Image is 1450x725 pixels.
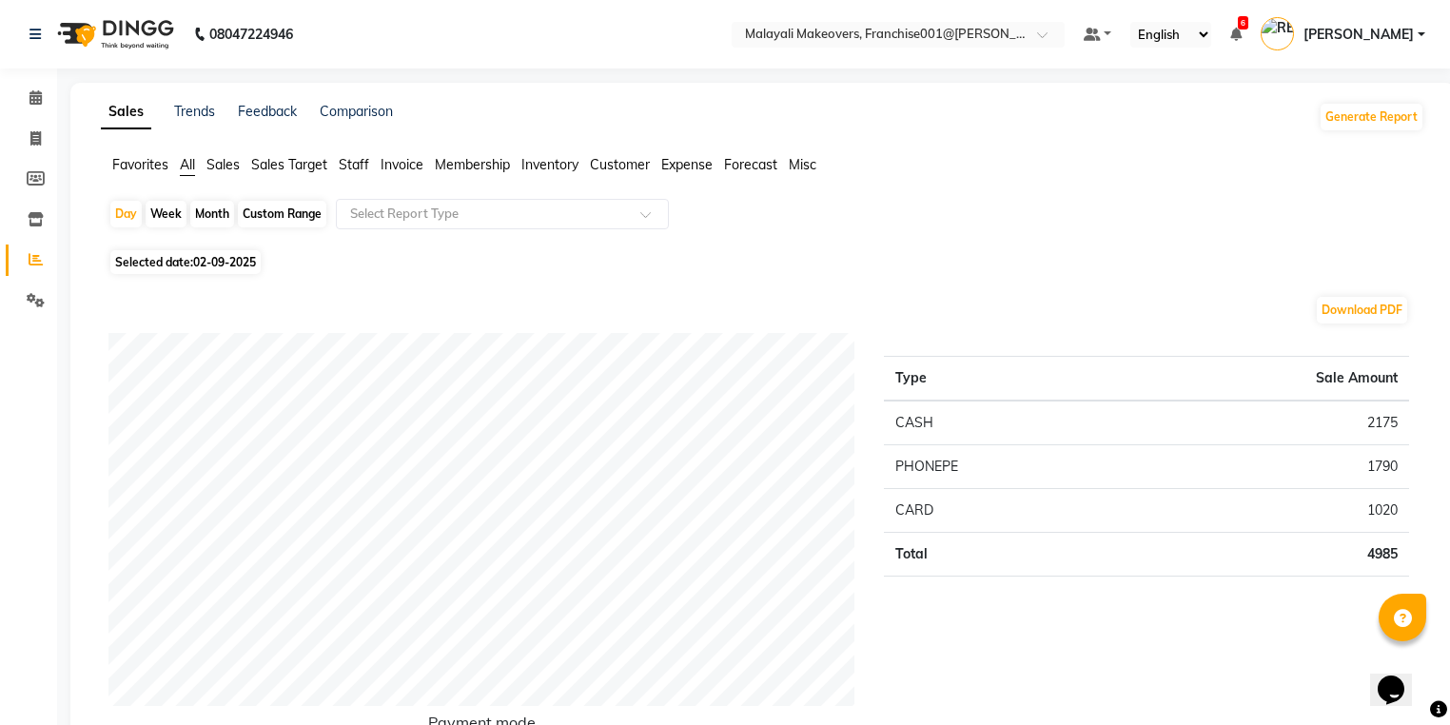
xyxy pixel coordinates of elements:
[238,103,297,120] a: Feedback
[1120,357,1409,402] th: Sale Amount
[1321,104,1422,130] button: Generate Report
[1303,25,1414,45] span: [PERSON_NAME]
[101,95,151,129] a: Sales
[381,156,423,173] span: Invoice
[1120,489,1409,533] td: 1020
[724,156,777,173] span: Forecast
[884,401,1120,445] td: CASH
[590,156,650,173] span: Customer
[1370,649,1431,706] iframe: chat widget
[206,156,240,173] span: Sales
[1317,297,1407,323] button: Download PDF
[661,156,713,173] span: Expense
[49,8,179,61] img: logo
[521,156,578,173] span: Inventory
[1238,16,1248,29] span: 6
[435,156,510,173] span: Membership
[1261,17,1294,50] img: RENO GEORGE
[1120,445,1409,489] td: 1790
[1120,401,1409,445] td: 2175
[884,533,1120,577] td: Total
[180,156,195,173] span: All
[884,445,1120,489] td: PHONEPE
[110,201,142,227] div: Day
[112,156,168,173] span: Favorites
[190,201,234,227] div: Month
[110,250,261,274] span: Selected date:
[174,103,215,120] a: Trends
[789,156,816,173] span: Misc
[209,8,293,61] b: 08047224946
[1230,26,1242,43] a: 6
[146,201,186,227] div: Week
[251,156,327,173] span: Sales Target
[320,103,393,120] a: Comparison
[884,357,1120,402] th: Type
[193,255,256,269] span: 02-09-2025
[339,156,369,173] span: Staff
[1120,533,1409,577] td: 4985
[884,489,1120,533] td: CARD
[238,201,326,227] div: Custom Range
